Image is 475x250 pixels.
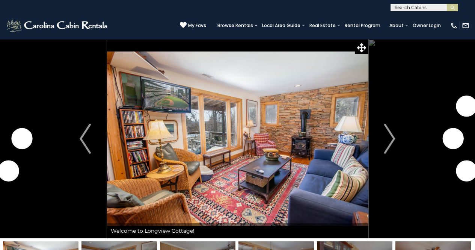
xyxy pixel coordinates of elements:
[258,20,304,31] a: Local Area Guide
[188,22,206,29] span: My Favs
[386,20,407,31] a: About
[306,20,339,31] a: Real Estate
[107,223,368,238] div: Welcome to Longview Cottage!
[214,20,257,31] a: Browse Rentals
[368,39,411,238] button: Next
[6,18,110,33] img: White-1-2.png
[462,22,469,29] img: mail-regular-white.png
[341,20,384,31] a: Rental Program
[180,21,206,29] a: My Favs
[80,124,91,154] img: arrow
[409,20,445,31] a: Owner Login
[384,124,395,154] img: arrow
[450,22,458,29] img: phone-regular-white.png
[64,39,107,238] button: Previous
